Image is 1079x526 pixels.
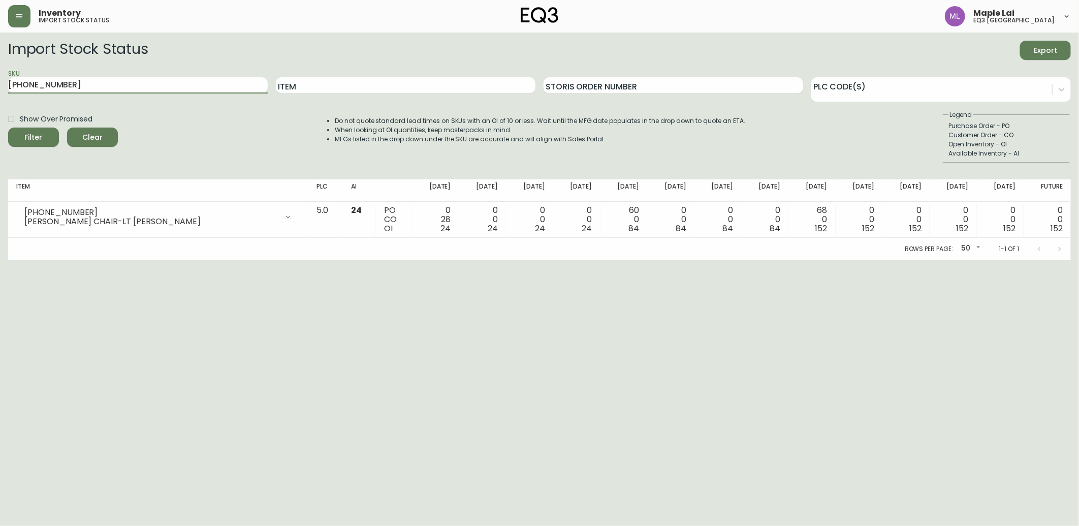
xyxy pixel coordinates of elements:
[844,206,875,233] div: 0 0
[467,206,498,233] div: 0 0
[20,114,92,125] span: Show Over Promised
[815,223,828,234] span: 152
[8,179,308,202] th: Item
[905,244,953,254] p: Rows per page:
[647,179,694,202] th: [DATE]
[420,206,451,233] div: 0 28
[862,223,874,234] span: 152
[945,6,965,26] img: 61e28cffcf8cc9f4e300d877dd684943
[335,116,745,126] li: Do not quote standard lead times on SKUs with an OI of 10 or less. Wait until the MFG date popula...
[16,206,300,228] div: [PHONE_NUMBER][PERSON_NAME] CHAIR-LT [PERSON_NAME]
[909,223,922,234] span: 152
[628,223,639,234] span: 84
[506,179,553,202] th: [DATE]
[957,223,969,234] span: 152
[39,17,109,23] h5: import stock status
[351,204,362,216] span: 24
[1032,206,1063,233] div: 0 0
[384,223,393,234] span: OI
[582,223,592,234] span: 24
[948,131,1064,140] div: Customer Order - CO
[797,206,828,233] div: 68 0
[600,179,648,202] th: [DATE]
[948,110,973,119] legend: Legend
[308,179,343,202] th: PLC
[8,41,148,60] h2: Import Stock Status
[948,149,1064,158] div: Available Inventory - AI
[948,140,1064,149] div: Open Inventory - OI
[459,179,506,202] th: [DATE]
[957,240,982,257] div: 50
[39,9,81,17] span: Inventory
[412,179,459,202] th: [DATE]
[535,223,545,234] span: 24
[703,206,734,233] div: 0 0
[514,206,545,233] div: 0 0
[788,179,836,202] th: [DATE]
[948,121,1064,131] div: Purchase Order - PO
[24,217,278,226] div: [PERSON_NAME] CHAIR-LT [PERSON_NAME]
[930,179,977,202] th: [DATE]
[1003,223,1015,234] span: 152
[75,131,110,144] span: Clear
[882,179,930,202] th: [DATE]
[999,244,1019,254] p: 1-1 of 1
[723,223,734,234] span: 84
[441,223,451,234] span: 24
[24,208,278,217] div: [PHONE_NUMBER]
[488,223,498,234] span: 24
[335,126,745,135] li: When looking at OI quantities, keep masterpacks in mind.
[973,17,1055,23] h5: eq3 [GEOGRAPHIC_DATA]
[553,179,600,202] th: [DATE]
[977,179,1024,202] th: [DATE]
[384,206,404,233] div: PO CO
[694,179,742,202] th: [DATE]
[521,7,558,23] img: logo
[836,179,883,202] th: [DATE]
[1020,41,1071,60] button: Export
[770,223,780,234] span: 84
[335,135,745,144] li: MFGs listed in the drop down under the SKU are accurate and will align with Sales Portal.
[655,206,686,233] div: 0 0
[1051,223,1063,234] span: 152
[561,206,592,233] div: 0 0
[676,223,686,234] span: 84
[741,179,788,202] th: [DATE]
[938,206,969,233] div: 0 0
[1024,179,1071,202] th: Future
[891,206,922,233] div: 0 0
[749,206,780,233] div: 0 0
[343,179,376,202] th: AI
[8,128,59,147] button: Filter
[985,206,1016,233] div: 0 0
[1028,44,1063,57] span: Export
[609,206,640,233] div: 60 0
[308,202,343,238] td: 5.0
[67,128,118,147] button: Clear
[973,9,1014,17] span: Maple Lai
